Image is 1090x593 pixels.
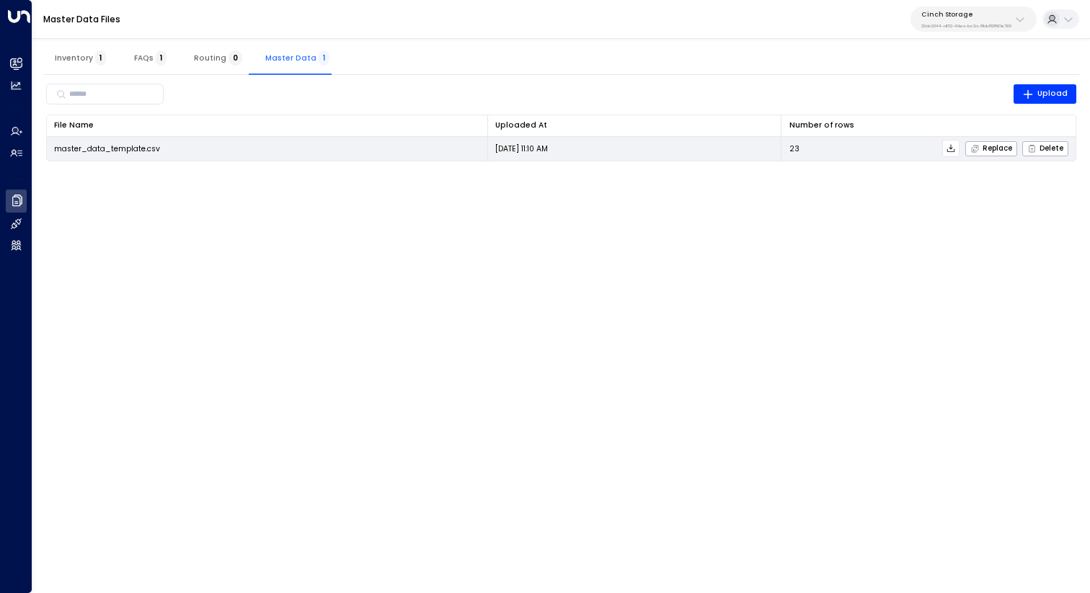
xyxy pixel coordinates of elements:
span: 23 [789,143,799,154]
span: 0 [229,50,242,66]
button: Upload [1014,84,1077,104]
div: Number of rows [789,119,854,132]
span: master_data_template.csv [54,143,160,154]
div: Uploaded At [495,119,547,132]
div: Number of rows [789,119,1068,132]
span: 1 [156,50,167,66]
span: 1 [95,50,106,66]
span: Master Data [265,53,329,63]
span: Inventory [55,53,106,63]
div: File Name [54,119,94,132]
button: Delete [1022,141,1068,156]
span: 1 [319,50,329,66]
span: FAQs [134,53,167,63]
span: Upload [1022,87,1068,100]
div: Uploaded At [495,119,774,132]
button: Cinch Storage20dc0344-df52-49ea-bc2a-8bb80861e769 [910,6,1037,32]
button: Replace [965,141,1017,156]
p: Cinch Storage [921,10,1011,19]
p: 20dc0344-df52-49ea-bc2a-8bb80861e769 [921,23,1011,29]
a: Master Data Files [43,13,120,25]
p: [DATE] 11:10 AM [495,143,548,154]
span: Replace [970,144,1012,153]
span: Delete [1027,144,1063,153]
span: Routing [194,53,242,63]
div: File Name [54,119,479,132]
